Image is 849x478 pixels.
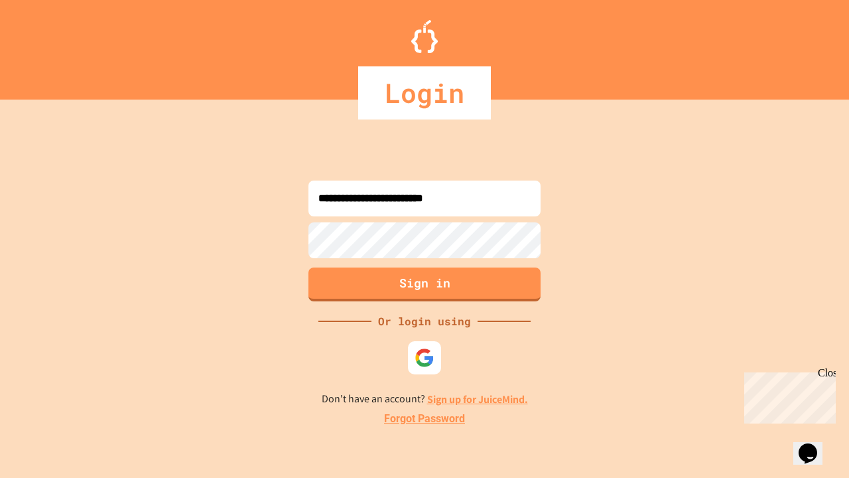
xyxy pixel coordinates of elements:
div: Or login using [371,313,478,329]
a: Sign up for JuiceMind. [427,392,528,406]
div: Chat with us now!Close [5,5,92,84]
iframe: chat widget [793,425,836,465]
p: Don't have an account? [322,391,528,408]
img: google-icon.svg [415,348,434,368]
img: Logo.svg [411,20,438,53]
a: Forgot Password [384,411,465,427]
div: Login [358,66,491,119]
button: Sign in [308,268,541,301]
iframe: chat widget [739,367,836,424]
